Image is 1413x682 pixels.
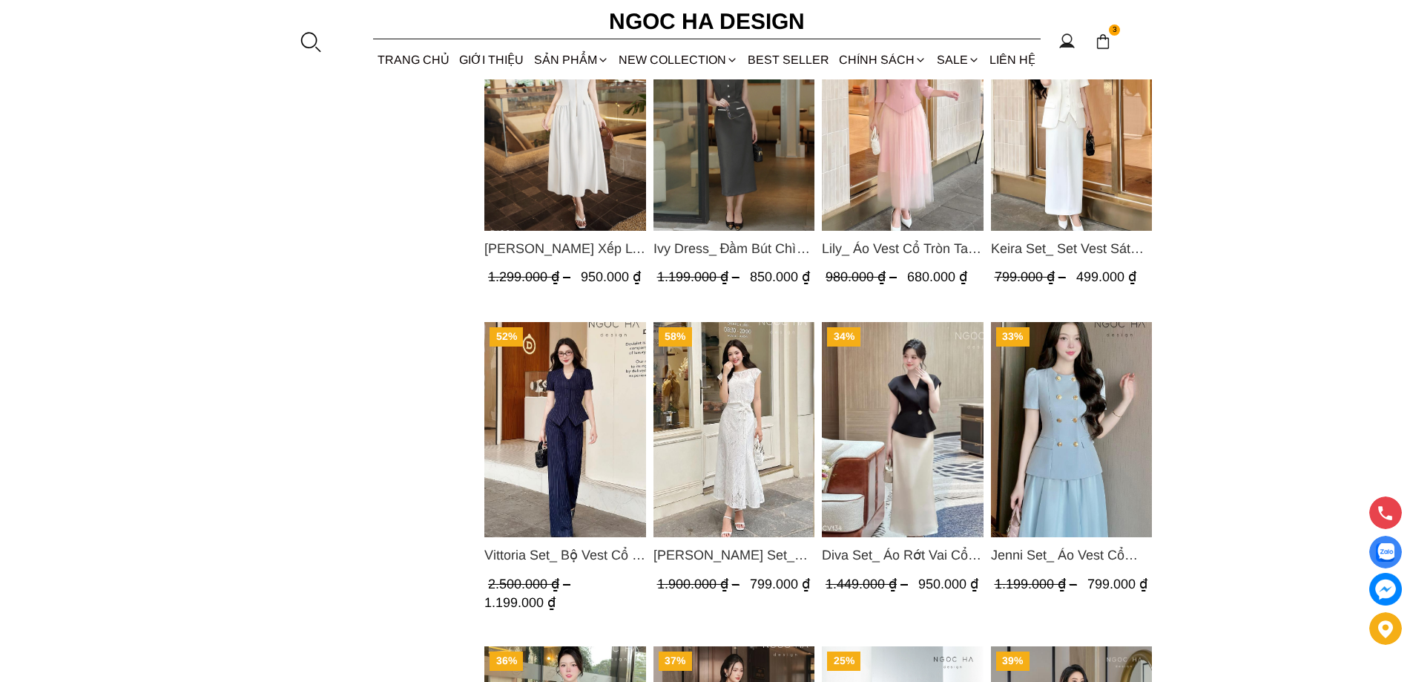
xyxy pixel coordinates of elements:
[932,40,984,79] a: SALE
[373,40,455,79] a: TRANG CHỦ
[653,322,814,537] img: Isabella Set_ Bộ Ren Áo Sơ Mi Vai Chờm Chân Váy Đuôi Cá Màu Trắng BJ139
[455,40,529,79] a: GIỚI THIỆU
[990,322,1152,537] img: Jenni Set_ Áo Vest Cổ Tròn Đính Cúc, Chân Váy Tơ Màu Xanh A1051+CV132
[613,40,742,79] a: NEW COLLECTION
[484,322,646,537] img: Vittoria Set_ Bộ Vest Cổ V Quần Suông Kẻ Sọc BQ013
[596,4,818,39] a: Ngoc Ha Design
[484,238,646,259] span: [PERSON_NAME] Xếp Ly Xòe Khóa Đồng Màu Trắng D1006
[1369,573,1402,606] a: messenger
[484,595,556,610] span: 1.199.000 ₫
[826,269,900,284] span: 980.000 ₫
[656,577,742,591] span: 1.900.000 ₫
[994,577,1080,591] span: 1.199.000 ₫
[484,238,646,259] a: Link to Ella Dress_Đầm Xếp Ly Xòe Khóa Đồng Màu Trắng D1006
[484,16,646,231] a: Product image - Ella Dress_Đầm Xếp Ly Xòe Khóa Đồng Màu Trắng D1006
[484,322,646,537] a: Product image - Vittoria Set_ Bộ Vest Cổ V Quần Suông Kẻ Sọc BQ013
[581,269,641,284] span: 950.000 ₫
[1109,24,1121,36] span: 3
[653,16,814,231] a: Product image - Ivy Dress_ Đầm Bút Chì Vai Chờm Màu Ghi Mix Cổ Trắng D1005
[990,545,1152,565] span: Jenni Set_ Áo Vest Cổ Tròn Đính Cúc, Chân Váy Tơ Màu Xanh A1051+CV132
[484,545,646,565] a: Link to Vittoria Set_ Bộ Vest Cổ V Quần Suông Kẻ Sọc BQ013
[1376,543,1394,562] img: Display image
[990,16,1152,231] img: Keira Set_ Set Vest Sát Nách Kết Hợp Chân Váy Bút Chì Mix Áo Khoác BJ141+ A1083
[653,322,814,537] a: Product image - Isabella Set_ Bộ Ren Áo Sơ Mi Vai Chờm Chân Váy Đuôi Cá Màu Trắng BJ139
[488,577,574,591] span: 2.500.000 ₫
[1076,269,1136,284] span: 499.000 ₫
[653,545,814,565] a: Link to Isabella Set_ Bộ Ren Áo Sơ Mi Vai Chờm Chân Váy Đuôi Cá Màu Trắng BJ139
[822,545,984,565] span: Diva Set_ Áo Rớt Vai Cổ V, Chân Váy Lụa Đuôi Cá A1078+CV134
[484,16,646,231] img: Ella Dress_Đầm Xếp Ly Xòe Khóa Đồng Màu Trắng D1006
[749,577,809,591] span: 799.000 ₫
[822,238,984,259] span: Lily_ Áo Vest Cổ Tròn Tay Lừng Mix Chân Váy Lưới Màu Hồng A1082+CV140
[1095,33,1111,50] img: img-CART-ICON-ksit0nf1
[994,269,1069,284] span: 799.000 ₫
[484,545,646,565] span: Vittoria Set_ Bộ Vest Cổ V Quần Suông Kẻ Sọc BQ013
[822,545,984,565] a: Link to Diva Set_ Áo Rớt Vai Cổ V, Chân Váy Lụa Đuôi Cá A1078+CV134
[743,40,834,79] a: BEST SELLER
[822,16,984,231] a: Product image - Lily_ Áo Vest Cổ Tròn Tay Lừng Mix Chân Váy Lưới Màu Hồng A1082+CV140
[1087,577,1147,591] span: 799.000 ₫
[990,545,1152,565] a: Link to Jenni Set_ Áo Vest Cổ Tròn Đính Cúc, Chân Váy Tơ Màu Xanh A1051+CV132
[834,40,932,79] div: Chính sách
[918,577,978,591] span: 950.000 ₫
[907,269,967,284] span: 680.000 ₫
[749,269,809,284] span: 850.000 ₫
[653,238,814,259] a: Link to Ivy Dress_ Đầm Bút Chì Vai Chờm Màu Ghi Mix Cổ Trắng D1005
[653,16,814,231] img: Ivy Dress_ Đầm Bút Chì Vai Chờm Màu Ghi Mix Cổ Trắng D1005
[488,269,574,284] span: 1.299.000 ₫
[822,238,984,259] a: Link to Lily_ Áo Vest Cổ Tròn Tay Lừng Mix Chân Váy Lưới Màu Hồng A1082+CV140
[990,238,1152,259] span: Keira Set_ Set Vest Sát Nách Kết Hợp Chân Váy Bút Chì Mix Áo Khoác BJ141+ A1083
[822,16,984,231] img: Lily_ Áo Vest Cổ Tròn Tay Lừng Mix Chân Váy Lưới Màu Hồng A1082+CV140
[653,238,814,259] span: Ivy Dress_ Đầm Bút Chì Vai Chờm Màu Ghi Mix Cổ Trắng D1005
[984,40,1040,79] a: LIÊN HỆ
[826,577,912,591] span: 1.449.000 ₫
[1369,536,1402,568] a: Display image
[990,322,1152,537] a: Product image - Jenni Set_ Áo Vest Cổ Tròn Đính Cúc, Chân Váy Tơ Màu Xanh A1051+CV132
[529,40,613,79] div: SẢN PHẨM
[822,322,984,537] img: Diva Set_ Áo Rớt Vai Cổ V, Chân Váy Lụa Đuôi Cá A1078+CV134
[990,238,1152,259] a: Link to Keira Set_ Set Vest Sát Nách Kết Hợp Chân Váy Bút Chì Mix Áo Khoác BJ141+ A1083
[990,16,1152,231] a: Product image - Keira Set_ Set Vest Sát Nách Kết Hợp Chân Váy Bút Chì Mix Áo Khoác BJ141+ A1083
[656,269,742,284] span: 1.199.000 ₫
[653,545,814,565] span: [PERSON_NAME] Set_ Bộ Ren Áo Sơ Mi Vai Chờm Chân Váy Đuôi Cá Màu Trắng BJ139
[822,322,984,537] a: Product image - Diva Set_ Áo Rớt Vai Cổ V, Chân Váy Lụa Đuôi Cá A1078+CV134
